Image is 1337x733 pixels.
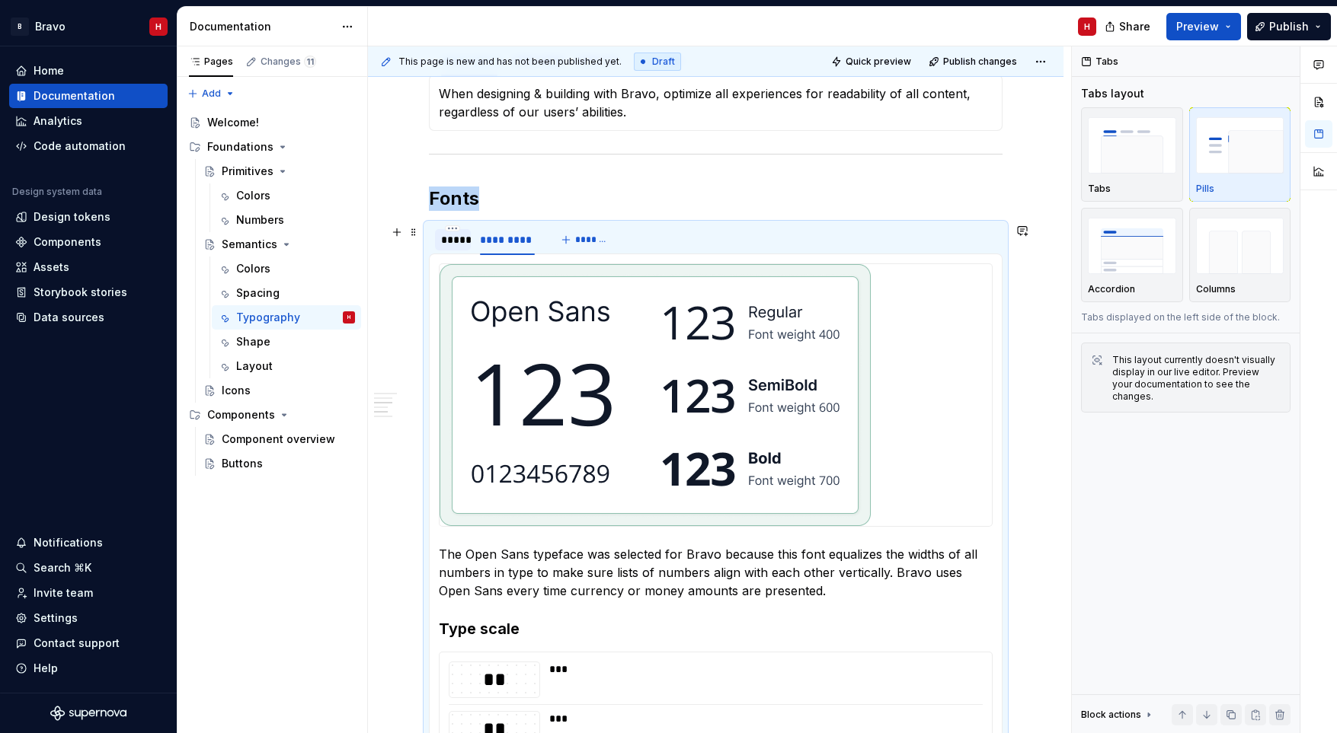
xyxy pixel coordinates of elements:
a: Invite team [9,581,168,605]
div: Analytics [34,113,82,129]
div: Assets [34,260,69,275]
a: TypographyH [212,305,361,330]
a: Storybook stories [9,280,168,304]
img: placeholder [1088,218,1176,273]
div: Help [34,661,58,676]
div: Code automation [34,139,126,154]
div: Component overview [222,432,335,447]
h2: Fonts [429,186,1003,211]
div: Block actions [1081,709,1141,721]
a: Icons [197,378,361,403]
a: Buttons [197,451,361,476]
div: Tabs layout [1081,86,1144,101]
div: Components [34,234,101,250]
div: Spacing [236,285,280,301]
p: When designing & building with Bravo, optimize all experiences for readability of all content, re... [439,84,993,121]
button: Add [183,83,240,104]
p: Pills [1196,183,1214,195]
div: Documentation [190,19,334,34]
div: B [11,18,29,36]
span: Preview [1176,19,1219,34]
img: placeholder [1196,117,1284,173]
span: Publish changes [943,56,1017,68]
button: Share [1097,13,1160,40]
a: Home [9,59,168,83]
button: Quick preview [827,51,918,72]
div: Home [34,63,64,78]
a: Colors [212,183,361,208]
div: Buttons [222,456,263,471]
div: Components [183,403,361,427]
div: Welcome! [207,115,259,130]
div: Semantics [222,237,277,252]
div: Design tokens [34,209,110,225]
a: Primitives [197,159,361,183]
div: Invite team [34,585,93,601]
div: Components [207,407,275,422]
button: Help [9,656,168,680]
img: placeholder [1196,218,1284,273]
a: Layout [212,354,361,378]
a: Documentation [9,84,168,108]
a: Shape [212,330,361,354]
div: Primitives [222,164,273,179]
span: Add [202,88,221,100]
div: Storybook stories [34,285,127,300]
a: Colors [212,257,361,281]
h3: Type scale [439,618,993,639]
a: Design tokens [9,205,168,229]
svg: Supernova Logo [50,706,126,721]
span: Draft [652,56,675,68]
button: Publish changes [924,51,1024,72]
div: Layout [236,359,273,374]
p: Tabs [1088,183,1111,195]
a: Welcome! [183,110,361,135]
button: Contact support [9,631,168,655]
a: Data sources [9,305,168,330]
button: Search ⌘K [9,556,168,580]
div: Bravo [35,19,66,34]
button: placeholderAccordion [1081,208,1183,302]
div: Page tree [183,110,361,476]
div: Search ⌘K [34,560,91,575]
button: placeholderColumns [1189,208,1291,302]
div: Changes [261,56,316,68]
div: H [1084,21,1090,33]
div: Icons [222,383,251,398]
div: Typography [236,310,300,325]
a: Component overview [197,427,361,451]
a: Assets [9,255,168,279]
img: placeholder [1088,117,1176,173]
div: Notifications [34,535,103,550]
div: Foundations [183,135,361,159]
div: Design system data [12,186,102,198]
div: Documentation [34,88,115,104]
button: Notifications [9,531,168,555]
button: placeholderPills [1189,107,1291,202]
div: Numbers [236,212,284,228]
div: Foundations [207,139,273,155]
a: Semantics [197,232,361,257]
span: This page is new and has not been published yet. [398,56,622,68]
button: Preview [1166,13,1241,40]
p: Columns [1196,283,1236,295]
span: Publish [1269,19,1309,34]
a: Settings [9,606,168,630]
div: This layout currently doesn't visually display in our live editor. Preview your documentation to ... [1112,354,1281,403]
div: Colors [236,261,270,276]
a: Spacing [212,281,361,305]
div: Block actions [1081,704,1155,725]
a: Components [9,230,168,254]
button: Publish [1247,13,1331,40]
span: Quick preview [846,56,911,68]
section-item: Readability [439,84,993,121]
a: Code automation [9,134,168,158]
div: Contact support [34,636,120,651]
a: Analytics [9,109,168,133]
div: H [155,21,162,33]
span: Share [1119,19,1150,34]
div: Shape [236,334,270,349]
div: Data sources [34,310,104,325]
button: BBravoH [3,10,174,43]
